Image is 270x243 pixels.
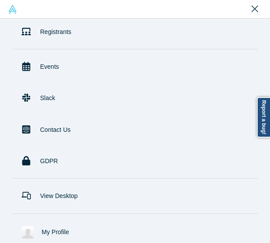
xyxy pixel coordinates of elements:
a: Report a bug! [257,97,270,138]
a: Slack [12,84,258,112]
img: Alchemist Vault Logo [8,5,17,14]
a: GDPR [12,147,258,175]
a: Contact Us [12,116,258,144]
a: View Desktop [12,182,258,210]
a: Registrants [12,18,258,46]
a: Events [12,52,258,81]
img: India Michael's profile [22,226,34,239]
